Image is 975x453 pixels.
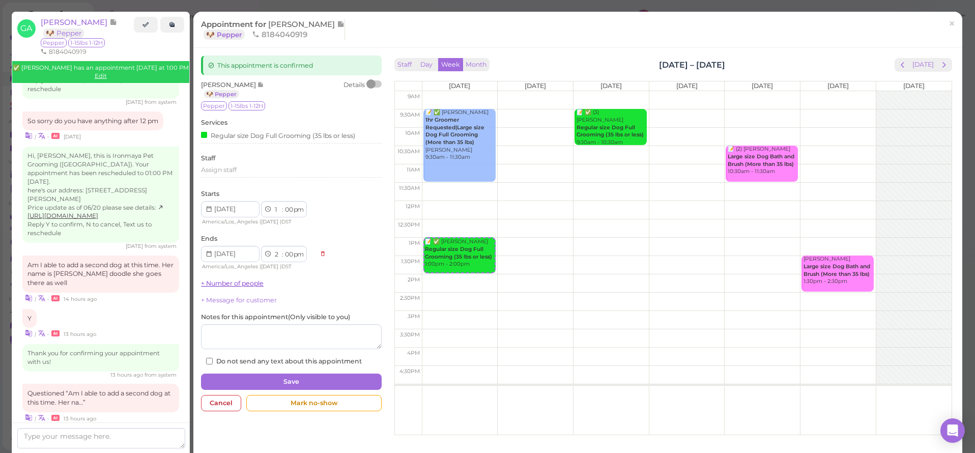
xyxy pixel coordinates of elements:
button: Staff [394,58,415,72]
div: | | [201,262,314,271]
span: [PERSON_NAME] [41,17,109,27]
button: Day [414,58,439,72]
span: 08/18/2025 11:29am [64,133,81,140]
span: 12:30pm [398,221,420,228]
a: 🐶 Pepper [204,30,245,40]
div: • [22,130,179,141]
div: This appointment is confirmed [201,55,382,76]
span: DST [281,218,292,225]
span: 11am [407,166,420,173]
span: 9am [408,93,420,100]
div: Details [343,80,365,99]
i: | [35,415,36,422]
span: [DATE] [752,82,773,90]
span: 9:30am [400,111,420,118]
span: 12pm [406,203,420,210]
i: | [35,133,36,140]
span: DST [281,263,292,270]
span: GA [17,19,36,38]
span: [PERSON_NAME] [201,81,257,89]
span: Note [337,19,345,29]
span: × [949,16,955,31]
div: Mark no-show [246,395,382,411]
span: [DATE] [449,82,470,90]
span: [PERSON_NAME] [268,19,337,29]
h2: [DATE] – [DATE] [659,59,725,71]
b: 1hr Groomer Requested|Large size Dog Full Grooming (More than 35 lbs) [425,117,484,146]
div: So sorry do you have anything after 12 pm [22,111,163,131]
label: Services [201,118,227,127]
button: Month [463,58,490,72]
span: America/Los_Angeles [202,218,258,225]
div: Appointment for [201,19,345,40]
span: [DATE] [676,82,698,90]
div: Regular size Dog Full Grooming (35 lbs or less) [201,130,355,140]
div: Open Intercom Messenger [940,418,965,443]
label: Do not send any text about this appointment [206,357,362,366]
span: 08/19/2025 07:54pm [64,296,97,302]
span: 1-15lbs 1-12H [68,38,105,47]
label: Ends [201,234,217,243]
a: × [942,12,961,36]
span: [DATE] [600,82,622,90]
li: 8184040919 [38,47,89,56]
div: Cancel [201,395,241,411]
a: 🐶 Pepper [204,90,239,98]
span: Assign staff [201,166,237,174]
div: [PERSON_NAME] 1:30pm - 2:30pm [803,256,874,286]
div: Thank you for confirming your appointment with us! [22,344,179,372]
a: 🐶 Pepper [43,29,84,38]
div: 📝 (2) [PERSON_NAME] 10:30am - 11:30am [727,146,798,176]
a: + Message for customer [201,296,277,304]
span: from system [145,243,177,249]
span: 1pm [409,240,420,246]
span: 08/19/2025 08:17pm [64,415,96,422]
label: Notes for this appointment ( Only visible to you ) [201,313,350,322]
span: [DATE] [903,82,925,90]
div: • [22,328,179,338]
span: 2:30pm [400,295,420,301]
div: 📝 ✅ [PERSON_NAME] [PERSON_NAME] 9:30am - 11:30am [425,109,496,161]
button: Week [438,58,463,72]
div: • [22,412,179,423]
span: 3:30pm [400,331,420,338]
a: [PERSON_NAME] 🐶 Pepper [41,17,117,38]
button: prev [895,58,910,72]
span: Confirmed [13,64,20,71]
span: [DATE] [827,82,849,90]
button: Save [201,374,382,390]
span: Note [109,17,117,27]
span: [PERSON_NAME] has an appointment [DATE] at 1:00 PM [21,64,189,71]
span: 11:30am [399,185,420,191]
div: Am I able to add a second dog at this time. Her name is [PERSON_NAME] doodle she goes there as well [22,256,179,293]
label: Starts [201,189,219,199]
b: Large size Dog Bath and Brush (More than 35 lbs) [728,153,794,167]
span: [DATE] [261,263,278,270]
span: [DATE] [525,82,546,90]
span: America/Los_Angeles [202,263,258,270]
span: 1-15lbs 1-12H [228,101,265,110]
div: 📝 ✅ [PERSON_NAME] 1:00pm - 2:00pm [424,238,495,268]
div: Questioned “Am I able to add a second dog at this time. Her na…” [22,384,179,412]
span: 4pm [407,350,420,356]
span: from system [145,372,177,378]
label: Staff [201,154,215,163]
div: Hi, [PERSON_NAME], this is Ironmaya Pet Grooming ([GEOGRAPHIC_DATA]). Your appointment has been r... [22,147,179,243]
span: 3pm [408,313,420,320]
i: | [35,296,36,302]
div: | | [201,217,314,227]
input: Do not send any text about this appointment [206,358,213,364]
b: Large size Dog Bath and Brush (More than 35 lbs) [804,263,870,277]
a: Edit [95,72,107,79]
span: 08/19/2025 08:17pm [110,372,145,378]
span: [DATE] [261,218,278,225]
span: 08/18/2025 11:58am [126,243,145,249]
span: 10:30am [397,148,420,155]
button: next [936,58,952,72]
span: 4:30pm [399,368,420,375]
span: 1:30pm [401,258,420,265]
div: Y [22,309,37,328]
span: Pepper [201,101,227,110]
a: + Number of people [201,279,264,287]
span: 10am [405,130,420,136]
